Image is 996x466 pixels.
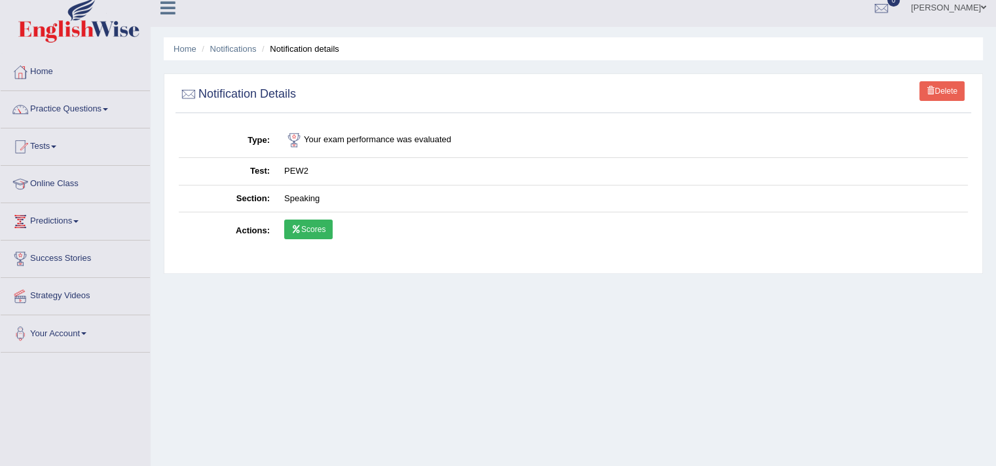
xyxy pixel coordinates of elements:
[179,85,296,104] h2: Notification Details
[277,123,968,158] td: Your exam performance was evaluated
[174,44,196,54] a: Home
[1,315,150,348] a: Your Account
[1,128,150,161] a: Tests
[1,203,150,236] a: Predictions
[259,43,339,55] li: Notification details
[1,54,150,87] a: Home
[179,158,277,185] th: Test
[1,91,150,124] a: Practice Questions
[277,185,968,212] td: Speaking
[1,166,150,199] a: Online Class
[1,241,150,273] a: Success Stories
[1,278,150,311] a: Strategy Videos
[277,158,968,185] td: PEW2
[919,81,965,101] a: Delete
[210,44,257,54] a: Notifications
[179,123,277,158] th: Type
[284,220,333,239] a: Scores
[179,212,277,250] th: Actions
[179,185,277,212] th: Section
